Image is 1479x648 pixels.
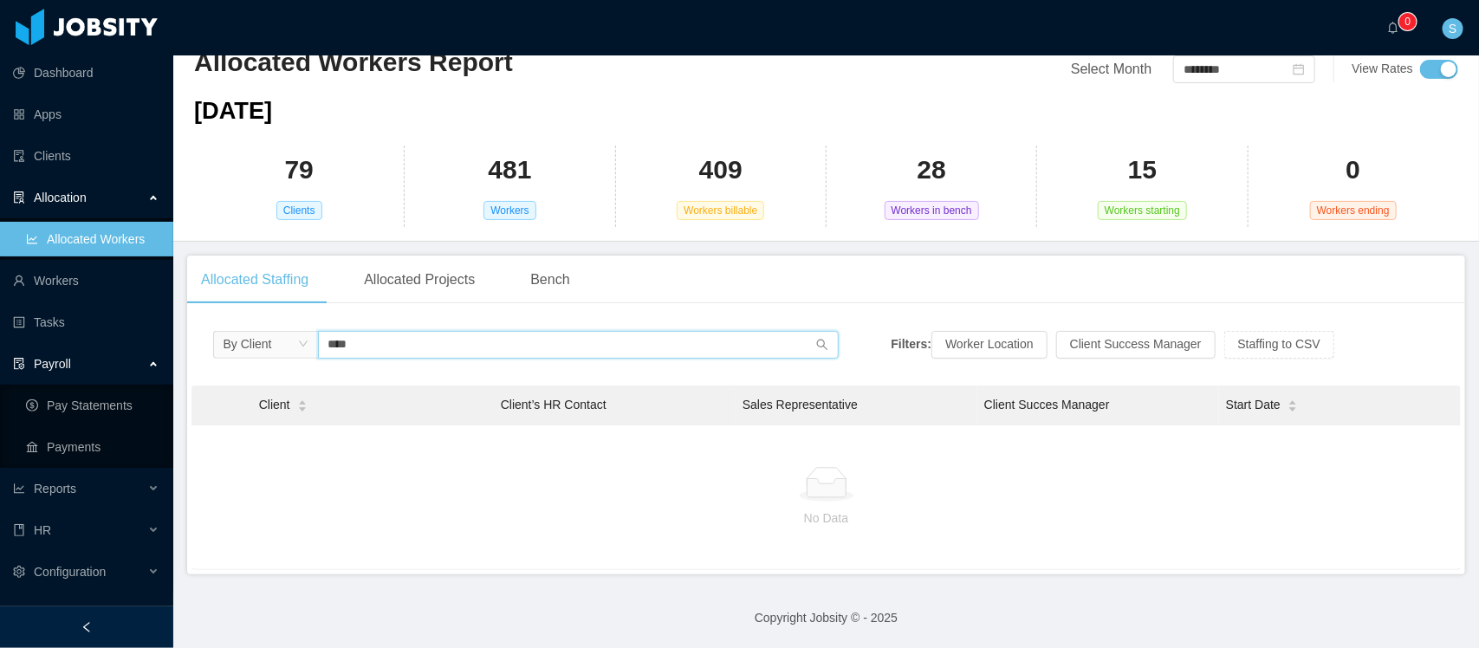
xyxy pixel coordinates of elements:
i: icon: line-chart [13,483,25,495]
a: icon: pie-chartDashboard [13,55,159,90]
strong: Filters: [891,337,931,351]
a: icon: userWorkers [13,263,159,298]
a: icon: line-chartAllocated Workers [26,222,159,256]
span: Workers starting [1098,201,1187,220]
span: Reports [34,482,76,496]
button: Client Success Manager [1056,331,1216,359]
h2: Allocated Workers Report [194,45,827,81]
i: icon: bell [1387,22,1399,34]
h2: 481 [488,152,531,188]
i: icon: down [298,339,308,351]
span: HR [34,523,51,537]
span: Workers billable [677,201,764,220]
i: icon: book [13,524,25,536]
h2: 28 [917,152,945,188]
div: Allocated Staffing [187,256,322,304]
i: icon: setting [13,566,25,578]
span: [DATE] [194,97,272,124]
div: Bench [516,256,583,304]
div: Sort [297,398,308,410]
h2: 79 [284,152,313,188]
span: Client Succes Manager [984,398,1110,411]
button: Worker Location [931,331,1048,359]
h2: 409 [699,152,743,188]
a: icon: appstoreApps [13,97,159,132]
button: Staffing to CSV [1224,331,1334,359]
span: Select Month [1071,62,1151,76]
p: No Data [205,509,1447,528]
span: View Rates [1352,62,1413,75]
span: Sales Representative [743,398,858,411]
div: Allocated Projects [350,256,489,304]
span: S [1449,18,1456,39]
h2: 0 [1346,152,1360,188]
div: Sort [1288,398,1298,410]
span: Configuration [34,565,106,579]
span: Clients [276,201,322,220]
a: icon: profileTasks [13,305,159,340]
i: icon: caret-up [297,399,307,404]
span: Payroll [34,357,71,371]
span: Client [259,396,290,414]
span: Allocation [34,191,87,204]
i: icon: file-protect [13,358,25,370]
a: icon: auditClients [13,139,159,173]
span: Start Date [1226,396,1281,414]
i: icon: caret-down [297,405,307,410]
div: By Client [224,331,272,357]
a: icon: bankPayments [26,430,159,464]
i: icon: search [816,339,828,351]
a: icon: dollarPay Statements [26,388,159,423]
i: icon: caret-up [1288,399,1297,404]
span: Workers ending [1310,201,1397,220]
i: icon: calendar [1293,63,1305,75]
i: icon: caret-down [1288,405,1297,410]
i: icon: solution [13,191,25,204]
h2: 15 [1128,152,1157,188]
span: Client’s HR Contact [501,398,607,411]
sup: 0 [1399,13,1417,30]
span: Workers [483,201,535,220]
span: Workers in bench [885,201,979,220]
footer: Copyright Jobsity © - 2025 [173,588,1479,648]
